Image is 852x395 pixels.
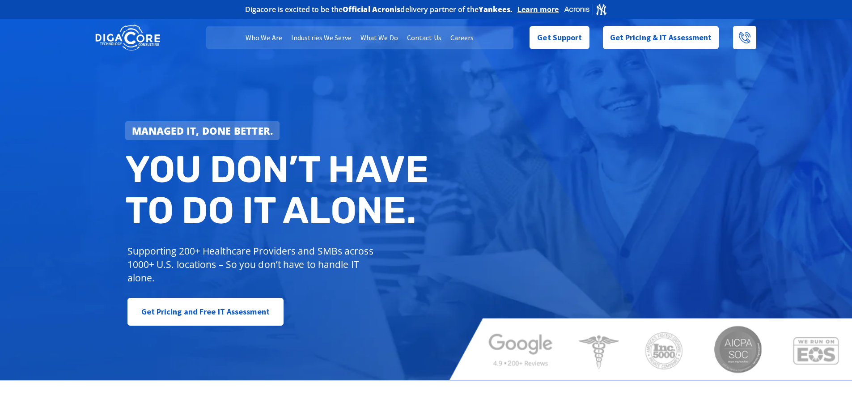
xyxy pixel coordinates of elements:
span: Get Pricing & IT Assessment [610,29,712,47]
h2: You don’t have to do IT alone. [125,149,433,231]
p: Supporting 200+ Healthcare Providers and SMBs across 1000+ U.S. locations – So you don’t have to ... [127,244,377,285]
a: What We Do [356,26,403,49]
span: Get Support [537,29,582,47]
img: DigaCore Technology Consulting [95,24,160,52]
img: Acronis [564,3,607,16]
strong: Managed IT, done better. [132,124,273,137]
a: Careers [446,26,479,49]
a: Industries We Serve [287,26,356,49]
a: Who We Are [241,26,287,49]
a: Get Support [530,26,589,49]
h2: Digacore is excited to be the delivery partner of the [245,6,513,13]
span: Get Pricing and Free IT Assessment [141,303,270,321]
a: Learn more [517,5,559,14]
a: Contact Us [403,26,446,49]
a: Managed IT, done better. [125,121,280,140]
nav: Menu [206,26,513,49]
a: Get Pricing and Free IT Assessment [127,298,284,326]
b: Yankees. [479,4,513,14]
b: Official Acronis [343,4,401,14]
a: Get Pricing & IT Assessment [603,26,719,49]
